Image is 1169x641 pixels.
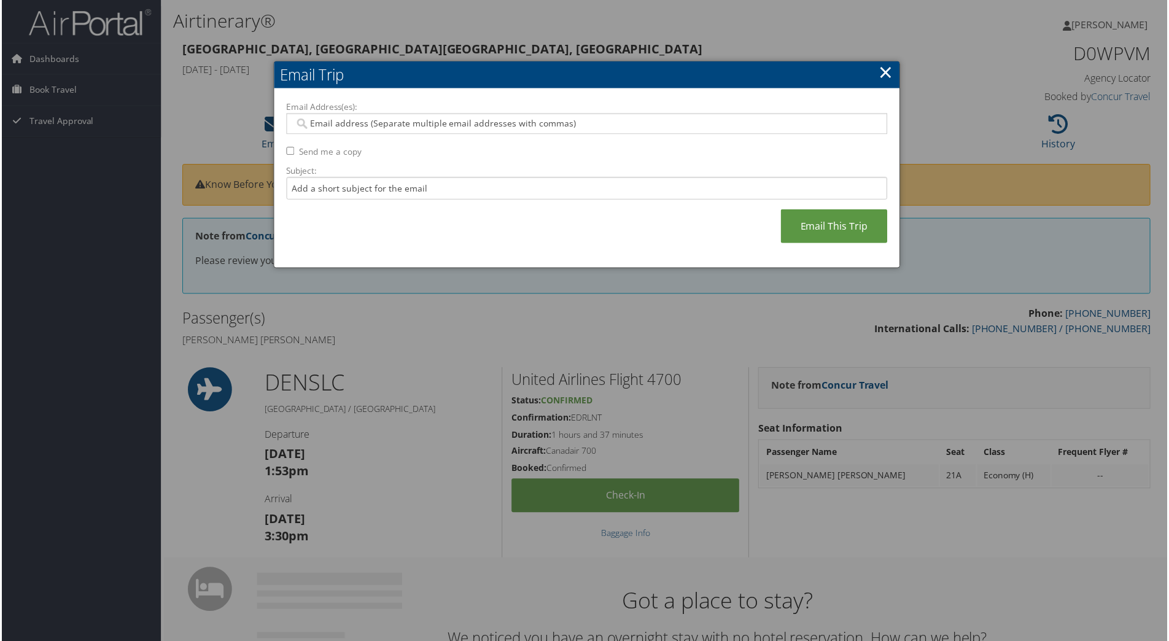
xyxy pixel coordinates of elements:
[293,118,880,130] input: Email address (Separate multiple email addresses with commas)
[880,60,894,84] a: ×
[273,61,901,88] h2: Email Trip
[285,165,888,177] label: Subject:
[298,146,361,158] label: Send me a copy
[285,101,888,114] label: Email Address(es):
[782,210,888,244] a: Email This Trip
[285,177,888,200] input: Add a short subject for the email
